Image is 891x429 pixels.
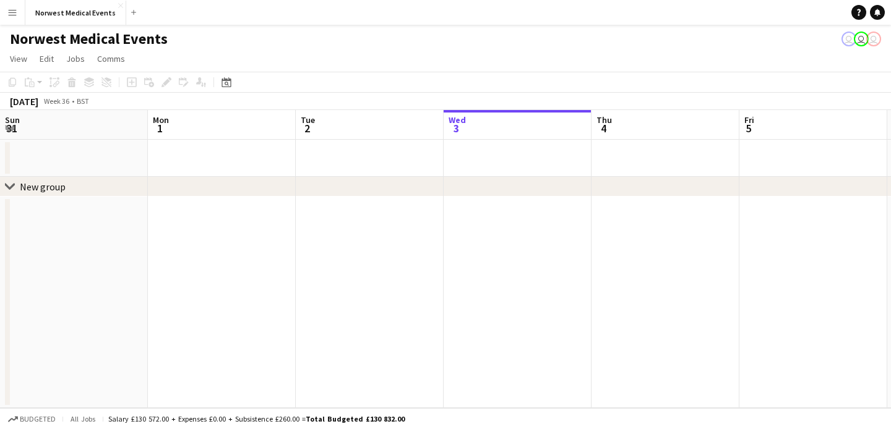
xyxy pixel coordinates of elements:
[742,121,754,135] span: 5
[449,114,466,125] span: Wed
[744,114,754,125] span: Fri
[97,53,125,64] span: Comms
[77,96,89,106] div: BST
[595,121,612,135] span: 4
[61,51,90,67] a: Jobs
[866,32,881,46] app-user-avatar: Rory Murphy
[20,181,66,193] div: New group
[3,121,20,135] span: 31
[306,414,405,423] span: Total Budgeted £130 832.00
[854,32,869,46] app-user-avatar: Rory Murphy
[299,121,315,135] span: 2
[68,414,98,423] span: All jobs
[41,96,72,106] span: Week 36
[6,412,58,426] button: Budgeted
[20,415,56,423] span: Budgeted
[10,53,27,64] span: View
[66,53,85,64] span: Jobs
[10,95,38,108] div: [DATE]
[10,30,168,48] h1: Norwest Medical Events
[25,1,126,25] button: Norwest Medical Events
[5,51,32,67] a: View
[92,51,130,67] a: Comms
[153,114,169,125] span: Mon
[40,53,54,64] span: Edit
[596,114,612,125] span: Thu
[108,414,405,423] div: Salary £130 572.00 + Expenses £0.00 + Subsistence £260.00 =
[447,121,466,135] span: 3
[5,114,20,125] span: Sun
[841,32,856,46] app-user-avatar: Rory Murphy
[151,121,169,135] span: 1
[35,51,59,67] a: Edit
[301,114,315,125] span: Tue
